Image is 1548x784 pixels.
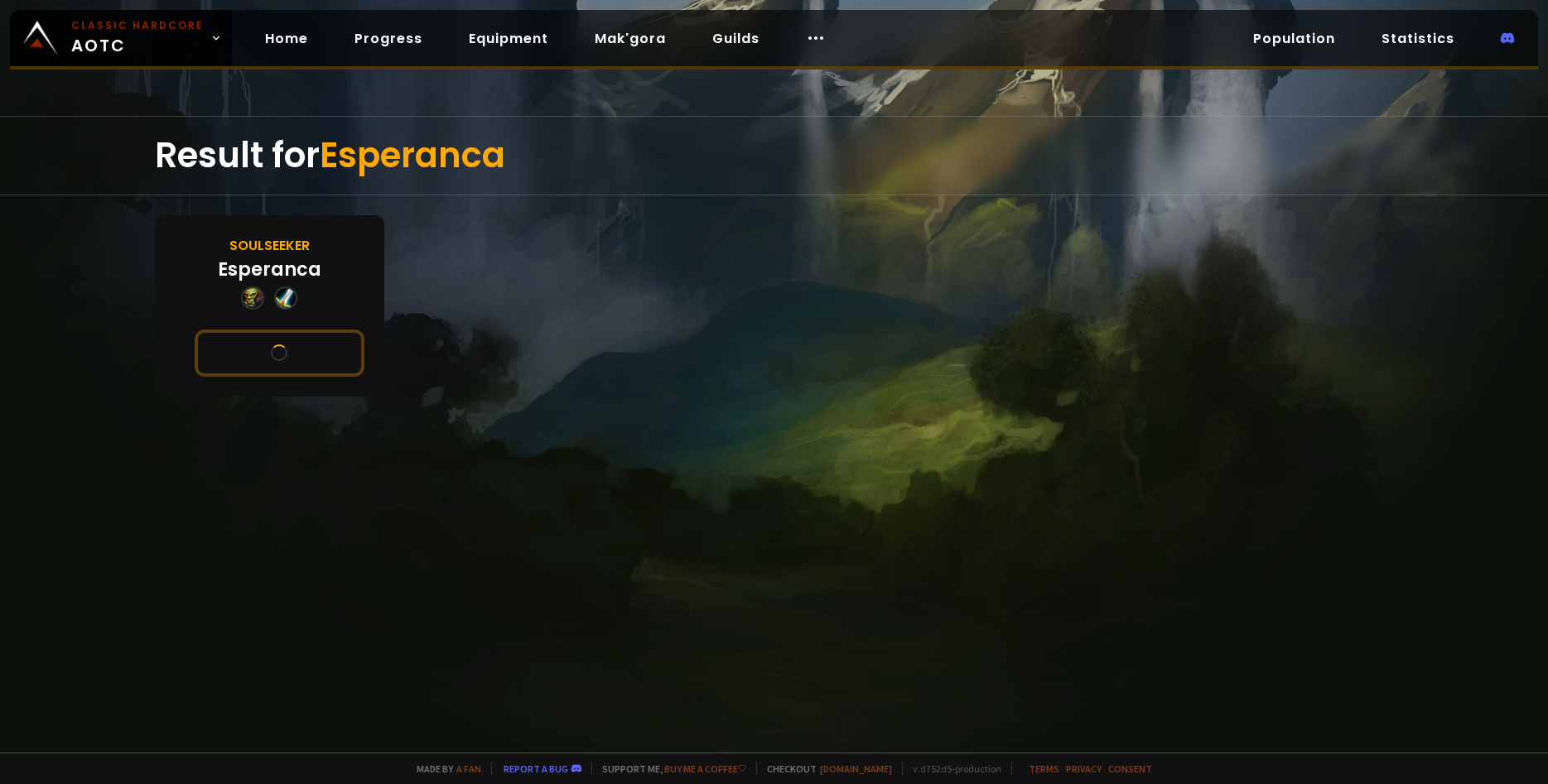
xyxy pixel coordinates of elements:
a: Classic HardcoreAOTC [10,10,232,66]
a: [DOMAIN_NAME] [820,762,892,775]
button: See this character [195,329,364,377]
span: Support me, [591,762,746,775]
span: v. d752d5 - production [902,762,1001,775]
a: Population [1240,22,1348,55]
a: Home [252,22,321,55]
span: AOTC [71,18,204,58]
span: Made by [407,762,481,775]
div: Esperanca [218,256,321,283]
div: Soulseeker [229,235,310,256]
a: Consent [1108,762,1152,775]
a: Buy me a coffee [664,762,746,775]
a: Mak'gora [581,22,679,55]
span: Esperanca [320,131,505,180]
a: Equipment [456,22,562,55]
div: Result for [155,117,1393,195]
span: Checkout [756,762,892,775]
a: Terms [1029,762,1059,775]
a: Report a bug [504,762,568,775]
a: Privacy [1066,762,1102,775]
a: a fan [456,762,481,775]
a: Guilds [699,22,773,55]
small: Classic Hardcore [71,18,204,33]
a: Progress [341,22,436,55]
a: Statistics [1368,22,1468,55]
